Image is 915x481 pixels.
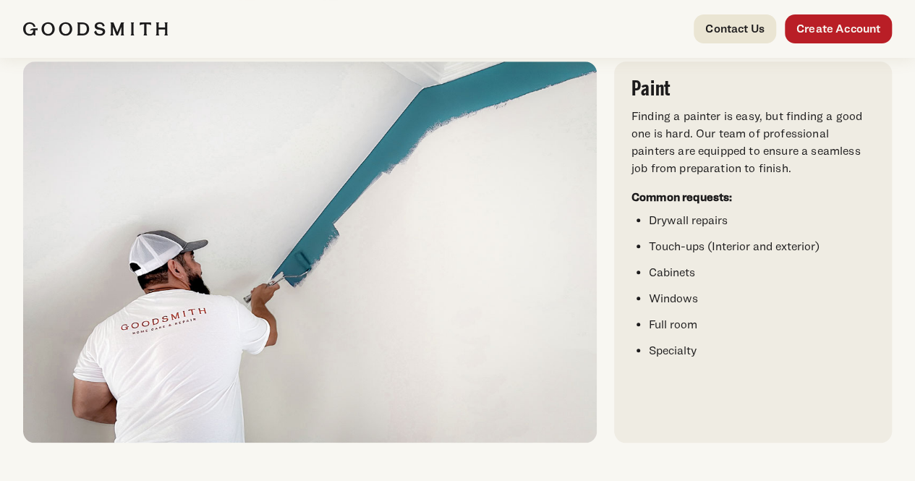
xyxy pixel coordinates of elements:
[649,212,874,229] li: Drywall repairs
[631,108,874,177] p: Finding a painter is easy, but finding a good one is hard. Our team of professional painters are ...
[23,22,168,36] img: Goodsmith
[631,79,874,99] h3: Paint
[649,264,874,281] li: Cabinets
[631,190,733,204] strong: Common requests:
[649,342,874,359] li: Specialty
[649,238,874,255] li: Touch-ups (Interior and exterior)
[649,316,874,333] li: Full room
[694,14,776,43] a: Contact Us
[23,61,597,443] img: Goodsmith painter painting a teal border on an off-white wall.
[649,290,874,307] li: Windows
[785,14,892,43] a: Create Account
